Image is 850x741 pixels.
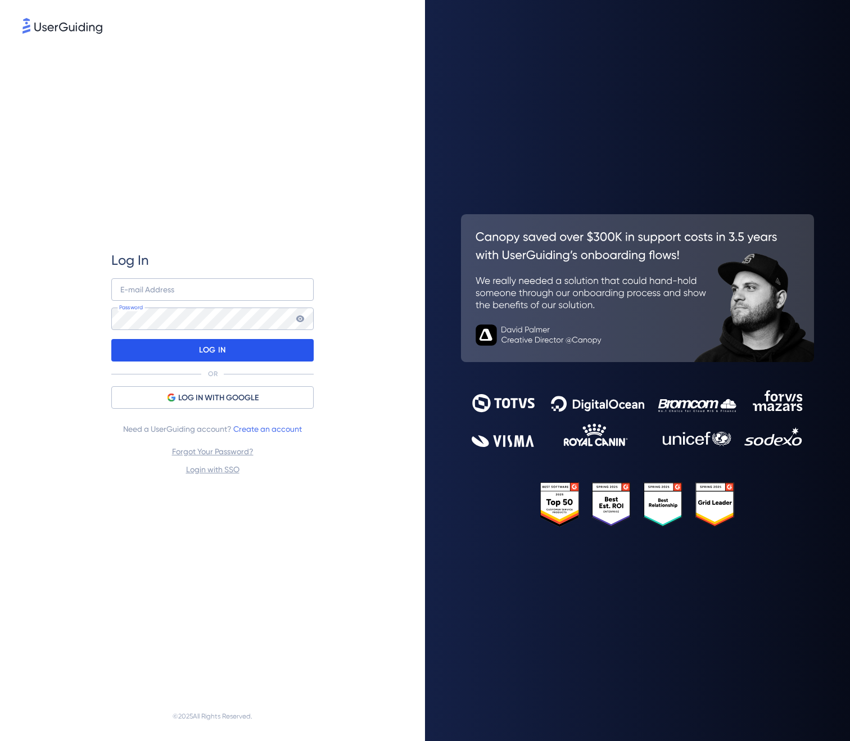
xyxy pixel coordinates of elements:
[173,710,252,723] span: © 2025 All Rights Reserved.
[208,369,218,378] p: OR
[540,482,734,527] img: 25303e33045975176eb484905ab012ff.svg
[172,447,254,456] a: Forgot Your Password?
[178,391,259,405] span: LOG IN WITH GOOGLE
[111,251,149,269] span: Log In
[22,18,102,34] img: 8faab4ba6bc7696a72372aa768b0286c.svg
[111,278,314,301] input: example@company.com
[199,341,225,359] p: LOG IN
[186,465,239,474] a: Login with SSO
[123,422,302,436] span: Need a UserGuiding account?
[472,390,803,447] img: 9302ce2ac39453076f5bc0f2f2ca889b.svg
[461,214,814,362] img: 26c0aa7c25a843aed4baddd2b5e0fa68.svg
[233,424,302,433] a: Create an account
